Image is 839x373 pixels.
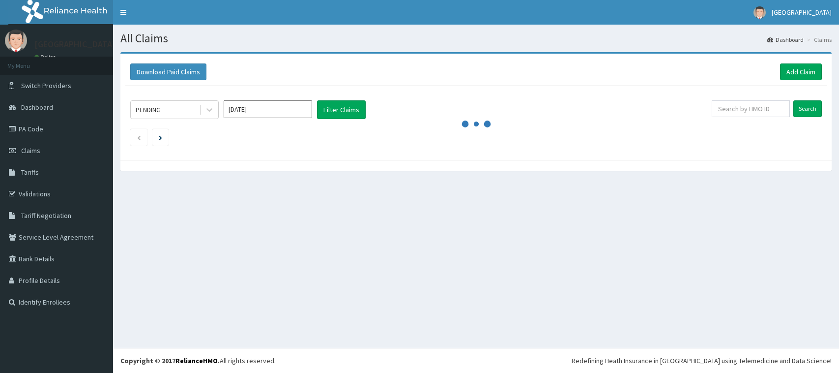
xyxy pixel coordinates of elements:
img: User Image [753,6,766,19]
a: Add Claim [780,63,822,80]
span: Dashboard [21,103,53,112]
div: Redefining Heath Insurance in [GEOGRAPHIC_DATA] using Telemedicine and Data Science! [572,356,832,366]
h1: All Claims [120,32,832,45]
svg: audio-loading [462,109,491,139]
span: Switch Providers [21,81,71,90]
a: Online [34,54,58,61]
span: Claims [21,146,40,155]
div: PENDING [136,105,161,115]
a: Next page [159,133,162,142]
input: Search [793,100,822,117]
span: Tariff Negotiation [21,211,71,220]
footer: All rights reserved. [113,348,839,373]
li: Claims [805,35,832,44]
input: Select Month and Year [224,100,312,118]
button: Download Paid Claims [130,63,206,80]
p: [GEOGRAPHIC_DATA] [34,40,116,49]
a: RelianceHMO [175,356,218,365]
button: Filter Claims [317,100,366,119]
strong: Copyright © 2017 . [120,356,220,365]
a: Dashboard [767,35,804,44]
input: Search by HMO ID [712,100,790,117]
img: User Image [5,30,27,52]
a: Previous page [137,133,141,142]
span: Tariffs [21,168,39,177]
span: [GEOGRAPHIC_DATA] [772,8,832,17]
